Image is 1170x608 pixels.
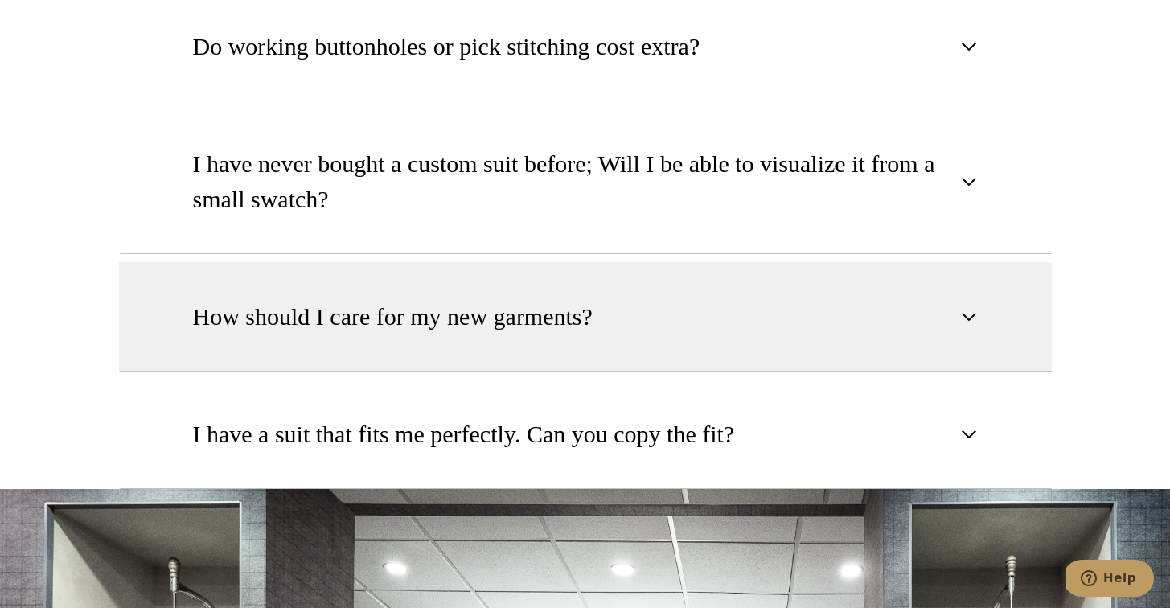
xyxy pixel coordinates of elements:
button: I have never bought a custom suit before; Will I be able to visualize it from a small swatch? [119,109,1052,254]
iframe: Opens a widget where you can chat to one of our agents [1066,560,1154,600]
button: How should I care for my new garments? [119,262,1052,372]
span: How should I care for my new garments? [193,299,593,335]
button: I have a suit that fits me perfectly. Can you copy the fit? [119,380,1052,489]
span: I have never bought a custom suit before; Will I be able to visualize it from a small swatch? [193,146,951,217]
span: I have a suit that fits me perfectly. Can you copy the fit? [193,417,735,452]
span: Do working buttonholes or pick stitching cost extra? [193,29,700,64]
